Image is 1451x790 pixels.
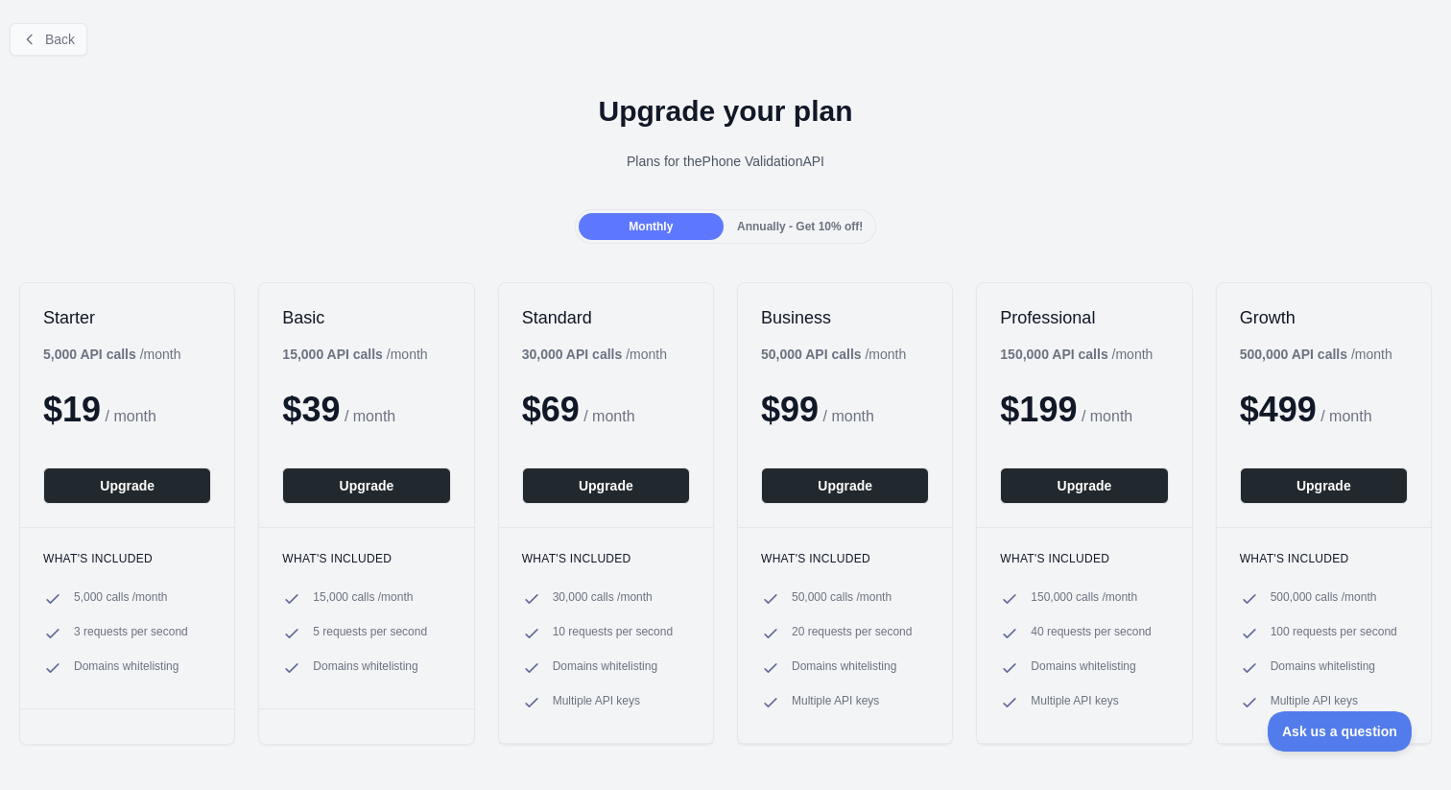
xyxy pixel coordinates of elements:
[522,347,623,362] b: 30,000 API calls
[1240,306,1408,329] h2: Growth
[1240,345,1392,364] div: / month
[1000,345,1153,364] div: / month
[1000,306,1168,329] h2: Professional
[522,345,667,364] div: / month
[761,345,906,364] div: / month
[522,306,690,329] h2: Standard
[761,306,929,329] h2: Business
[1000,347,1107,362] b: 150,000 API calls
[761,390,819,429] span: $ 99
[1000,390,1077,429] span: $ 199
[1240,347,1347,362] b: 500,000 API calls
[1240,390,1317,429] span: $ 499
[1268,711,1413,752] iframe: Toggle Customer Support
[522,390,580,429] span: $ 69
[761,347,862,362] b: 50,000 API calls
